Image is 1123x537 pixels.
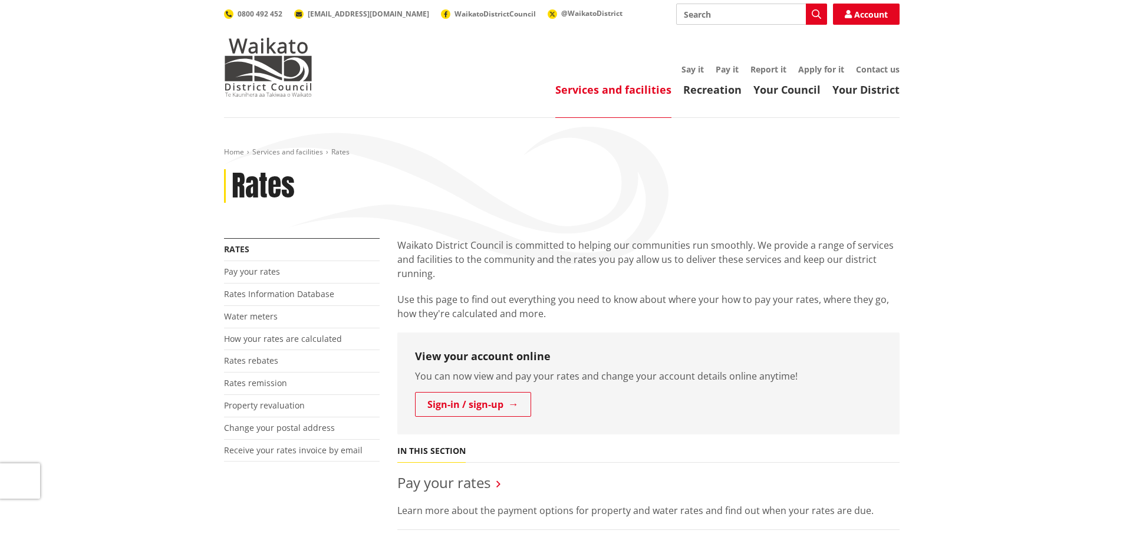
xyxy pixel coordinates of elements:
[397,473,490,492] a: Pay your rates
[308,9,429,19] span: [EMAIL_ADDRESS][DOMAIN_NAME]
[548,8,623,18] a: @WaikatoDistrict
[224,288,334,299] a: Rates Information Database
[397,238,900,281] p: Waikato District Council is committed to helping our communities run smoothly. We provide a range...
[683,83,742,97] a: Recreation
[224,355,278,366] a: Rates rebates
[415,369,882,383] p: You can now view and pay your rates and change your account details online anytime!
[397,446,466,456] h5: In this section
[224,444,363,456] a: Receive your rates invoice by email
[224,266,280,277] a: Pay your rates
[833,4,900,25] a: Account
[415,392,531,417] a: Sign-in / sign-up
[753,83,821,97] a: Your Council
[232,169,295,203] h1: Rates
[681,64,704,75] a: Say it
[555,83,671,97] a: Services and facilities
[224,9,282,19] a: 0800 492 452
[455,9,536,19] span: WaikatoDistrictCouncil
[224,38,312,97] img: Waikato District Council - Te Kaunihera aa Takiwaa o Waikato
[224,377,287,388] a: Rates remission
[676,4,827,25] input: Search input
[294,9,429,19] a: [EMAIL_ADDRESS][DOMAIN_NAME]
[798,64,844,75] a: Apply for it
[224,333,342,344] a: How your rates are calculated
[238,9,282,19] span: 0800 492 452
[397,503,900,518] p: Learn more about the payment options for property and water rates and find out when your rates ar...
[224,422,335,433] a: Change your postal address
[397,292,900,321] p: Use this page to find out everything you need to know about where your how to pay your rates, whe...
[415,350,882,363] h3: View your account online
[224,400,305,411] a: Property revaluation
[716,64,739,75] a: Pay it
[441,9,536,19] a: WaikatoDistrictCouncil
[750,64,786,75] a: Report it
[561,8,623,18] span: @WaikatoDistrict
[224,147,900,157] nav: breadcrumb
[224,311,278,322] a: Water meters
[856,64,900,75] a: Contact us
[832,83,900,97] a: Your District
[331,147,350,157] span: Rates
[224,243,249,255] a: Rates
[224,147,244,157] a: Home
[252,147,323,157] a: Services and facilities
